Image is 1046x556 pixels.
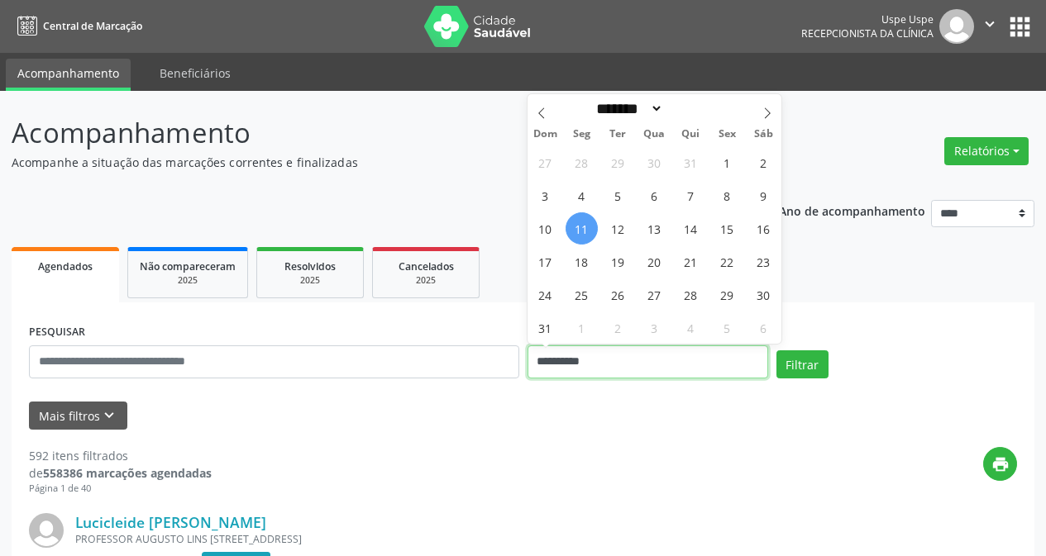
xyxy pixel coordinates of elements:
span: Agosto 23, 2025 [747,245,780,278]
i:  [981,15,999,33]
a: Beneficiários [148,59,242,88]
button: Relatórios [944,137,1029,165]
span: Agosto 18, 2025 [566,245,598,278]
label: PESQUISAR [29,320,85,345]
span: Agosto 7, 2025 [675,179,707,211]
span: Julho 31, 2025 [675,146,707,178]
a: Lucicleide [PERSON_NAME] [75,513,266,531]
span: Agosto 30, 2025 [747,278,780,311]
span: Agosto 24, 2025 [529,278,561,311]
a: Acompanhamento [6,59,131,91]
div: 2025 [269,274,351,287]
span: Ter [599,129,636,140]
button: print [983,447,1017,481]
div: de [29,464,212,482]
p: Ano de acompanhamento [779,200,925,221]
span: Julho 29, 2025 [602,146,634,178]
span: Setembro 5, 2025 [711,311,743,344]
span: Agosto 25, 2025 [566,278,598,311]
span: Agendados [38,259,93,273]
button: apps [1005,12,1034,41]
i: print [991,455,1010,473]
span: Agosto 27, 2025 [638,278,671,311]
span: Setembro 6, 2025 [747,311,780,344]
p: Acompanhamento [12,112,728,154]
span: Agosto 6, 2025 [638,179,671,211]
span: Central de Marcação [43,19,142,33]
div: Página 1 de 40 [29,482,212,496]
span: Agosto 4, 2025 [566,179,598,211]
span: Agosto 29, 2025 [711,278,743,311]
span: Julho 27, 2025 [529,146,561,178]
span: Agosto 12, 2025 [602,212,634,245]
span: Agosto 10, 2025 [529,212,561,245]
img: img [29,513,64,548]
span: Agosto 13, 2025 [638,212,671,245]
span: Agosto 19, 2025 [602,245,634,278]
span: Setembro 1, 2025 [566,311,598,344]
span: Não compareceram [140,259,236,273]
select: Month [591,100,664,117]
div: 592 itens filtrados [29,447,212,464]
span: Julho 28, 2025 [566,146,598,178]
div: PROFESSOR AUGUSTO LINS [STREET_ADDRESS] [75,532,769,546]
span: Agosto 8, 2025 [711,179,743,211]
strong: 558386 marcações agendadas [43,465,212,481]
span: Agosto 1, 2025 [711,146,743,178]
span: Qua [636,129,672,140]
span: Agosto 14, 2025 [675,212,707,245]
span: Setembro 4, 2025 [675,311,707,344]
span: Julho 30, 2025 [638,146,671,178]
span: Agosto 5, 2025 [602,179,634,211]
input: Year [663,100,718,117]
a: Central de Marcação [12,12,142,40]
span: Sex [709,129,745,140]
span: Agosto 28, 2025 [675,278,707,311]
span: Agosto 3, 2025 [529,179,561,211]
button: Filtrar [776,350,829,378]
span: Setembro 3, 2025 [638,311,671,344]
span: Cancelados [399,259,454,273]
span: Agosto 21, 2025 [675,245,707,278]
div: 2025 [140,274,236,287]
button: Mais filtroskeyboard_arrow_down [29,402,127,430]
div: 2025 [384,274,467,287]
span: Agosto 9, 2025 [747,179,780,211]
p: Acompanhe a situação das marcações correntes e finalizadas [12,154,728,171]
div: Uspe Uspe [801,12,934,26]
span: Agosto 11, 2025 [566,212,598,245]
span: Resolvidos [284,259,336,273]
span: Agosto 16, 2025 [747,212,780,245]
span: Agosto 15, 2025 [711,212,743,245]
span: Setembro 2, 2025 [602,311,634,344]
span: Agosto 17, 2025 [529,245,561,278]
span: Agosto 22, 2025 [711,245,743,278]
span: Agosto 20, 2025 [638,245,671,278]
span: Dom [528,129,564,140]
span: Agosto 31, 2025 [529,311,561,344]
span: Recepcionista da clínica [801,26,934,40]
i: keyboard_arrow_down [100,406,118,425]
span: Agosto 26, 2025 [602,278,634,311]
img: img [939,9,974,44]
span: Qui [672,129,709,140]
span: Seg [563,129,599,140]
button:  [974,9,1005,44]
span: Sáb [745,129,781,140]
span: Agosto 2, 2025 [747,146,780,178]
